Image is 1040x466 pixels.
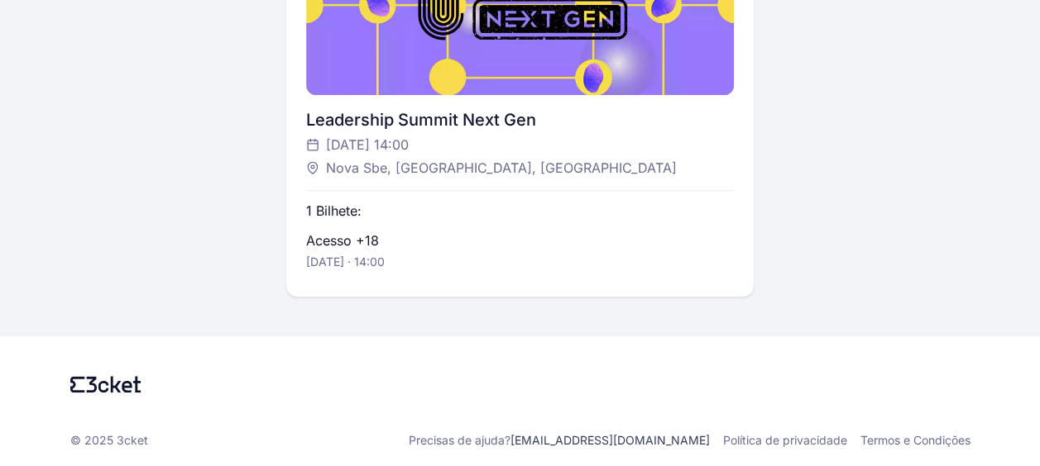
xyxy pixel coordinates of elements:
[70,432,148,449] p: © 2025 3cket
[723,432,847,449] a: Política de privacidade
[306,231,379,250] p: Acesso +18
[409,432,710,449] p: Precisas de ajuda?
[326,135,409,155] span: [DATE] 14:00
[326,158,677,178] span: Nova Sbe, [GEOGRAPHIC_DATA], [GEOGRAPHIC_DATA]
[510,433,710,447] a: [EMAIL_ADDRESS][DOMAIN_NAME]
[860,432,971,449] a: Termos e Condições
[306,201,362,221] p: 1 Bilhete:
[306,108,735,131] div: Leadership Summit Next Gen
[306,254,385,270] p: [DATE] · 14:00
